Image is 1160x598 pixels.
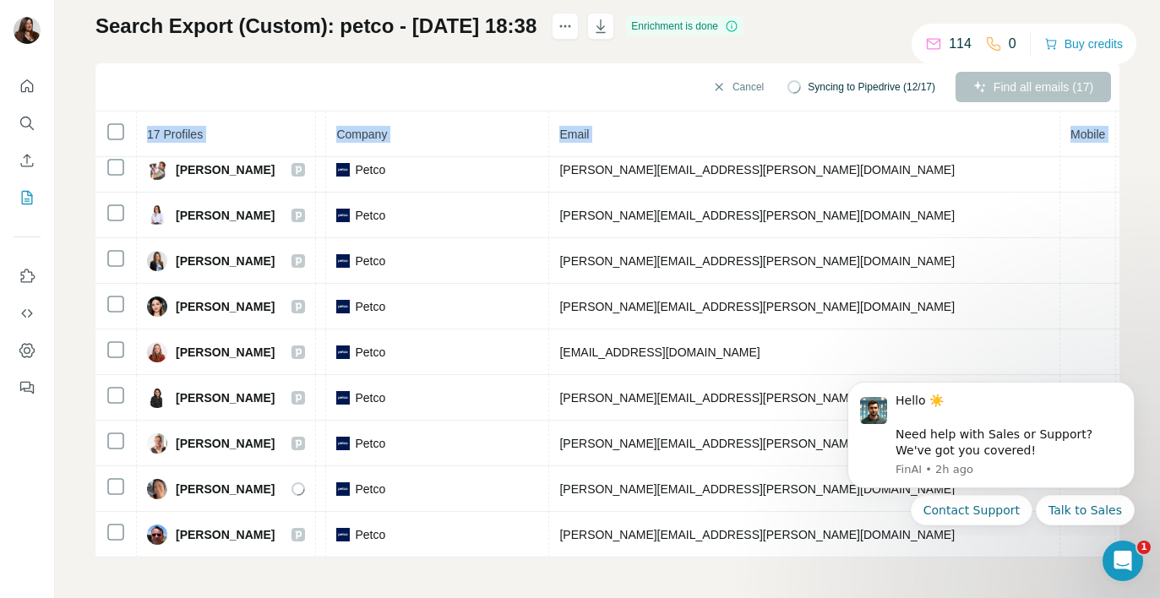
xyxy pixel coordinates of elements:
[552,13,579,40] button: actions
[14,71,41,101] button: Quick start
[147,388,167,408] img: Avatar
[559,437,955,450] span: [PERSON_NAME][EMAIL_ADDRESS][PERSON_NAME][DOMAIN_NAME]
[176,207,275,224] span: [PERSON_NAME]
[147,128,203,141] span: 17 Profiles
[1103,541,1143,581] iframe: Intercom live chat
[559,300,955,313] span: [PERSON_NAME][EMAIL_ADDRESS][PERSON_NAME][DOMAIN_NAME]
[355,526,385,543] span: Petco
[1137,541,1151,554] span: 1
[336,482,350,496] img: company-logo
[176,298,275,315] span: [PERSON_NAME]
[355,481,385,497] span: Petco
[559,163,955,177] span: [PERSON_NAME][EMAIL_ADDRESS][PERSON_NAME][DOMAIN_NAME]
[336,391,350,405] img: company-logo
[14,372,41,403] button: Feedback
[559,345,760,359] span: [EMAIL_ADDRESS][DOMAIN_NAME]
[147,342,167,362] img: Avatar
[949,34,972,54] p: 114
[355,253,385,269] span: Petco
[176,435,275,452] span: [PERSON_NAME]
[808,79,935,95] span: Syncing to Pipedrive (12/17)
[1044,32,1123,56] button: Buy credits
[559,391,955,405] span: [PERSON_NAME][EMAIL_ADDRESS][PERSON_NAME][DOMAIN_NAME]
[147,296,167,317] img: Avatar
[14,182,41,213] button: My lists
[14,298,41,329] button: Use Surfe API
[147,525,167,545] img: Avatar
[559,482,955,496] span: [PERSON_NAME][EMAIL_ADDRESS][PERSON_NAME][DOMAIN_NAME]
[336,437,350,450] img: company-logo
[1070,128,1105,141] span: Mobile
[176,526,275,543] span: [PERSON_NAME]
[14,145,41,176] button: Enrich CSV
[1009,34,1016,54] p: 0
[336,163,350,177] img: company-logo
[559,209,955,222] span: [PERSON_NAME][EMAIL_ADDRESS][PERSON_NAME][DOMAIN_NAME]
[147,160,167,180] img: Avatar
[559,528,955,541] span: [PERSON_NAME][EMAIL_ADDRESS][PERSON_NAME][DOMAIN_NAME]
[176,161,275,178] span: [PERSON_NAME]
[147,433,167,454] img: Avatar
[176,344,275,361] span: [PERSON_NAME]
[559,128,589,141] span: Email
[355,344,385,361] span: Petco
[822,367,1160,535] iframe: Intercom notifications message
[147,205,167,226] img: Avatar
[147,251,167,271] img: Avatar
[14,335,41,366] button: Dashboard
[336,528,350,541] img: company-logo
[355,161,385,178] span: Petco
[355,298,385,315] span: Petco
[336,300,350,313] img: company-logo
[14,108,41,139] button: Search
[355,435,385,452] span: Petco
[147,479,167,499] img: Avatar
[336,209,350,222] img: company-logo
[626,16,743,36] div: Enrichment is done
[336,128,387,141] span: Company
[559,254,955,268] span: [PERSON_NAME][EMAIL_ADDRESS][PERSON_NAME][DOMAIN_NAME]
[336,345,350,359] img: company-logo
[95,13,536,40] h1: Search Export (Custom): petco - [DATE] 18:38
[336,254,350,268] img: company-logo
[176,389,275,406] span: [PERSON_NAME]
[176,481,275,497] span: [PERSON_NAME]
[700,72,776,102] button: Cancel
[355,389,385,406] span: Petco
[14,261,41,291] button: Use Surfe on LinkedIn
[176,253,275,269] span: [PERSON_NAME]
[355,207,385,224] span: Petco
[14,17,41,44] img: Avatar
